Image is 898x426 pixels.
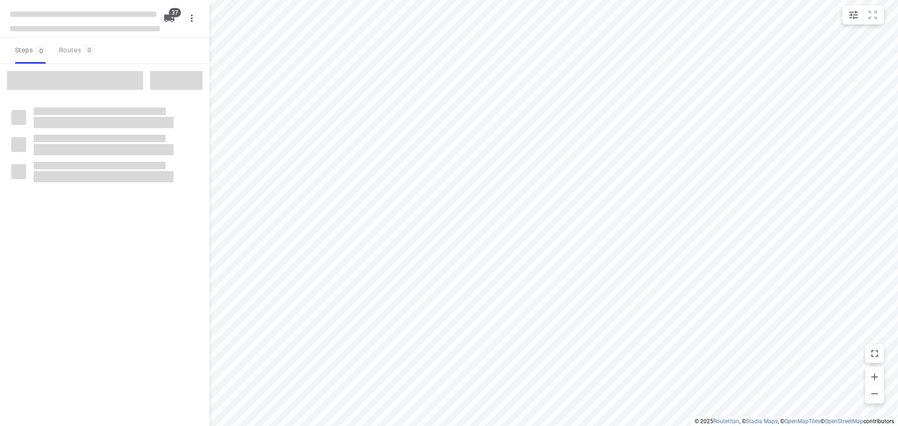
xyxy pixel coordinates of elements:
[713,418,739,425] a: Routetitan
[746,418,778,425] a: Stadia Maps
[695,418,894,425] li: © 2025 , © , © © contributors
[784,418,820,425] a: OpenMapTiles
[844,6,863,24] button: Map settings
[842,6,884,24] div: small contained button group
[825,418,863,425] a: OpenStreetMap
